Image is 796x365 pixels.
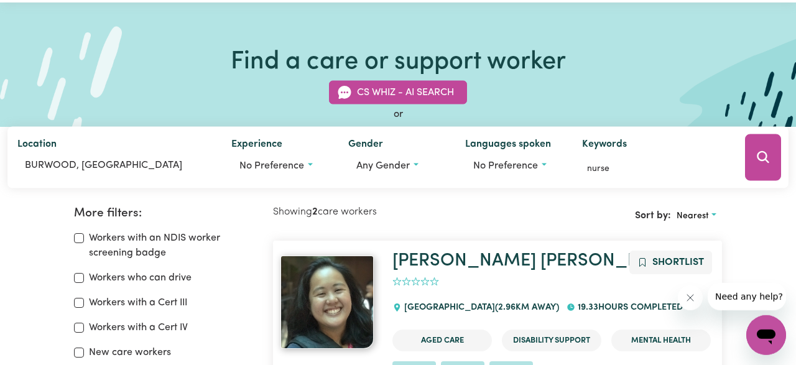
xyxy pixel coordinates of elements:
label: Workers with an NDIS worker screening badge [89,231,258,261]
span: Any gender [356,161,410,171]
h2: Showing care workers [273,206,497,218]
label: Experience [231,137,282,154]
span: Nearest [677,211,709,221]
div: 19.33 hours completed [567,291,690,325]
span: ( 2.96 km away) [495,303,559,312]
iframe: 關閉訊息 [678,285,703,310]
label: Location [17,137,57,154]
button: Worker gender preference [348,154,445,178]
img: View Kristin Mae's profile [280,256,374,349]
iframe: 開啟傳訊視窗按鈕 [746,315,786,355]
label: Workers with a Cert IV [89,320,188,335]
button: Sort search results [671,206,722,226]
li: Mental Health [611,330,711,351]
a: [PERSON_NAME] [PERSON_NAME] [392,252,684,270]
div: or [7,107,789,122]
button: Search [745,134,781,181]
button: CS Whiz - AI Search [329,81,467,104]
div: add rating by typing an integer from 0 to 5 or pressing arrow keys [392,275,439,289]
button: Add to shortlist [629,251,712,274]
label: Workers with a Cert III [89,295,187,310]
span: Shortlist [652,257,704,267]
label: Languages spoken [465,137,551,154]
input: Enter keywords, e.g. full name, interests [582,159,728,178]
button: Worker experience options [231,154,328,178]
label: Gender [348,137,383,154]
button: Worker language preferences [465,154,562,178]
label: New care workers [89,345,171,360]
li: Disability Support [502,330,601,351]
b: 2 [312,207,318,217]
label: Keywords [582,137,627,154]
div: [GEOGRAPHIC_DATA] [392,291,566,325]
li: Aged Care [392,330,492,351]
iframe: 來自公司的訊息 [708,283,786,310]
h2: More filters: [74,206,258,221]
h1: Find a care or support worker [231,47,566,77]
span: No preference [473,161,538,171]
a: Kristin Mae [280,256,378,349]
span: Sort by: [635,211,671,221]
label: Workers who can drive [89,270,192,285]
input: Enter a suburb [17,154,211,177]
span: No preference [239,161,304,171]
